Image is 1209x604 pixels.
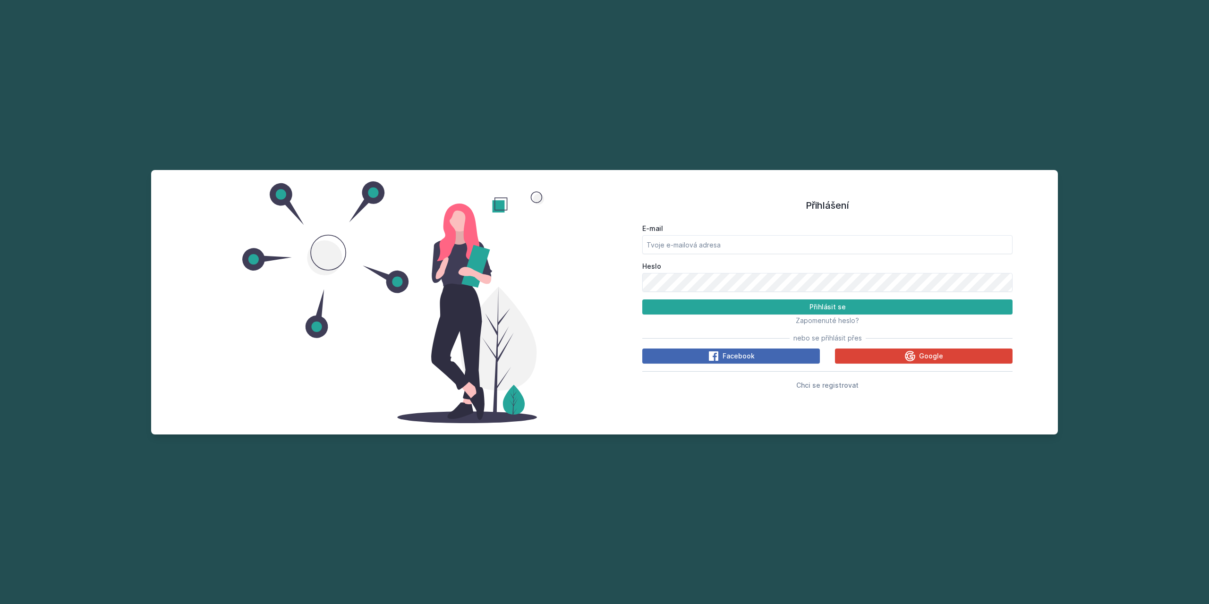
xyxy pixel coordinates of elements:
h1: Přihlášení [642,198,1013,213]
label: Heslo [642,262,1013,271]
span: Google [919,351,943,361]
button: Google [835,349,1013,364]
span: Facebook [723,351,755,361]
span: nebo se přihlásit přes [793,333,862,343]
label: E-mail [642,224,1013,233]
button: Přihlásit se [642,299,1013,315]
button: Facebook [642,349,820,364]
span: Zapomenuté heslo? [796,316,859,324]
button: Chci se registrovat [796,379,859,391]
span: Chci se registrovat [796,381,859,389]
input: Tvoje e-mailová adresa [642,235,1013,254]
